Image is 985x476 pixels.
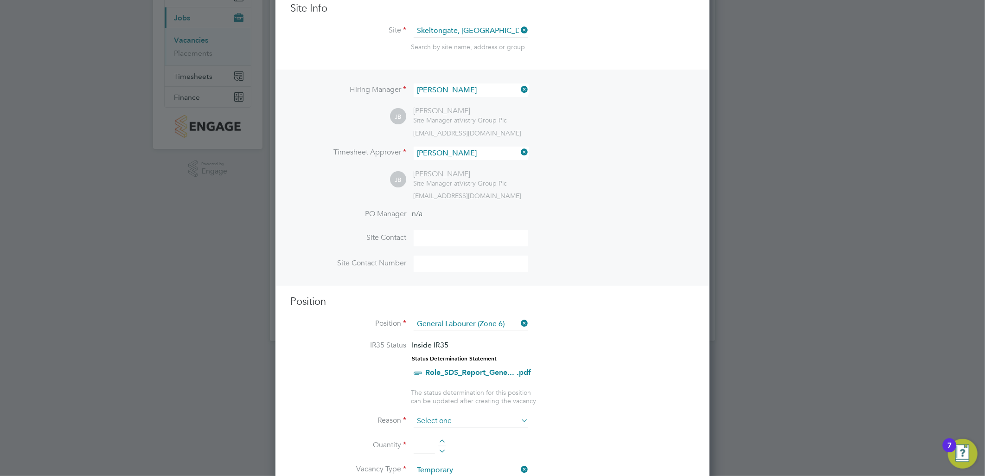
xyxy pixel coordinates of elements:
span: [EMAIL_ADDRESS][DOMAIN_NAME] [413,192,521,200]
label: Reason [290,416,406,425]
div: [PERSON_NAME] [413,169,507,179]
label: Position [290,319,406,328]
span: Site Manager at [413,179,460,187]
label: Hiring Manager [290,85,406,95]
span: JB [390,172,406,188]
strong: Status Determination Statement [412,355,497,362]
label: PO Manager [290,209,406,219]
div: [PERSON_NAME] [413,106,507,116]
span: Site Manager at [413,116,460,124]
span: n/a [412,209,422,219]
span: [EMAIL_ADDRESS][DOMAIN_NAME] [413,129,521,137]
span: JB [390,109,406,125]
span: Search by site name, address or group [411,43,525,51]
label: Site [290,26,406,35]
div: Vistry Group Plc [413,116,507,124]
label: Quantity [290,440,406,450]
label: Site Contact [290,233,406,243]
span: Inside IR35 [412,341,448,349]
div: 7 [947,445,952,457]
a: Role_SDS_Report_Gene... .pdf [425,368,531,377]
span: The status determination for this position can be updated after creating the vacancy [411,388,536,405]
label: Timesheet Approver [290,148,406,157]
div: Vistry Group Plc [413,179,507,187]
input: Select one [414,414,528,428]
button: Open Resource Center, 7 new notifications [948,439,978,469]
input: Search for... [414,317,528,331]
input: Search for... [414,24,528,38]
input: Search for... [414,84,528,97]
label: IR35 Status [290,341,406,350]
h3: Position [290,295,695,309]
label: Vacancy Type [290,464,406,474]
h3: Site Info [290,2,695,15]
input: Search for... [414,147,528,160]
label: Site Contact Number [290,258,406,268]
